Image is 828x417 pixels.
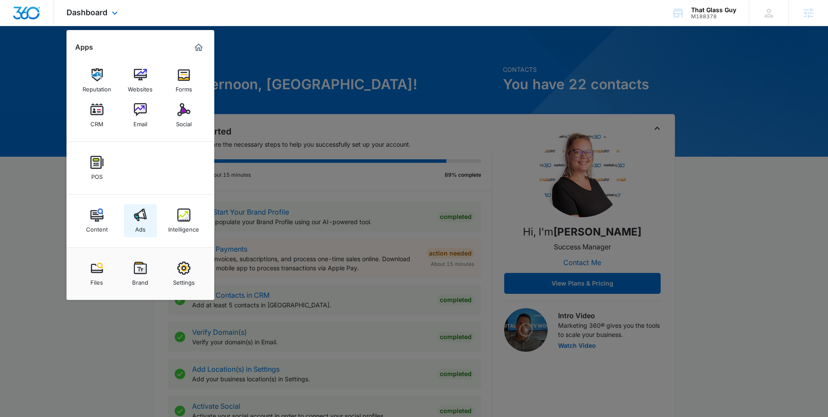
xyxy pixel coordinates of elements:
[124,99,157,132] a: Email
[691,7,736,13] div: account name
[91,169,103,180] div: POS
[75,43,93,51] h2: Apps
[167,257,200,290] a: Settings
[128,81,153,93] div: Websites
[173,275,195,286] div: Settings
[132,275,148,286] div: Brand
[168,222,199,233] div: Intelligence
[83,81,111,93] div: Reputation
[124,204,157,237] a: Ads
[14,14,21,21] img: logo_orange.svg
[124,257,157,290] a: Brand
[96,51,146,57] div: Keywords by Traffic
[80,99,113,132] a: CRM
[192,40,206,54] a: Marketing 360® Dashboard
[23,50,30,57] img: tab_domain_overview_orange.svg
[33,51,78,57] div: Domain Overview
[14,23,21,30] img: website_grey.svg
[23,23,96,30] div: Domain: [DOMAIN_NAME]
[90,275,103,286] div: Files
[691,13,736,20] div: account id
[176,116,192,128] div: Social
[24,14,43,21] div: v 4.0.25
[124,64,157,97] a: Websites
[176,81,192,93] div: Forms
[167,64,200,97] a: Forms
[86,50,93,57] img: tab_keywords_by_traffic_grey.svg
[80,64,113,97] a: Reputation
[67,8,107,17] span: Dashboard
[90,116,103,128] div: CRM
[133,116,147,128] div: Email
[86,222,108,233] div: Content
[135,222,146,233] div: Ads
[80,151,113,185] a: POS
[167,204,200,237] a: Intelligence
[80,204,113,237] a: Content
[167,99,200,132] a: Social
[80,257,113,290] a: Files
